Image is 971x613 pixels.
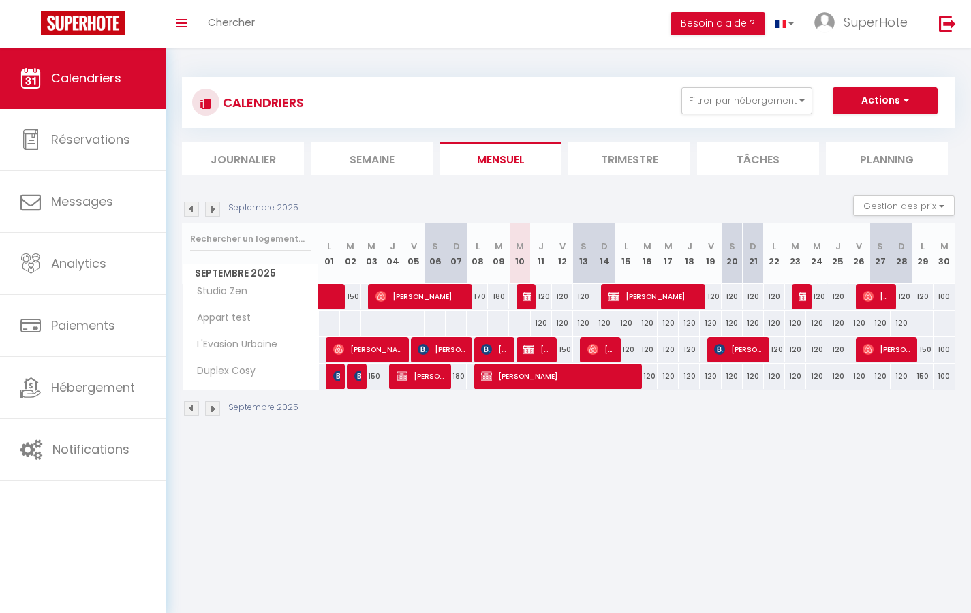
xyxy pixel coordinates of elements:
p: Septembre 2025 [228,202,298,215]
div: 120 [912,284,934,309]
div: 120 [722,311,743,336]
abbr: M [516,240,524,253]
div: 120 [700,311,721,336]
abbr: M [643,240,651,253]
th: 22 [764,223,785,284]
div: 120 [552,284,573,309]
th: 24 [806,223,827,284]
abbr: D [453,240,460,253]
abbr: L [476,240,480,253]
span: [PERSON_NAME] [397,363,446,389]
th: 13 [573,223,594,284]
span: [PERSON_NAME] [481,363,636,389]
div: 120 [636,364,658,389]
abbr: J [835,240,841,253]
div: 120 [594,311,615,336]
abbr: S [581,240,587,253]
span: [PERSON_NAME] [608,283,700,309]
th: 06 [425,223,446,284]
abbr: L [921,240,925,253]
th: 15 [615,223,636,284]
th: 10 [509,223,530,284]
div: 120 [552,311,573,336]
th: 03 [361,223,382,284]
th: 19 [700,223,721,284]
span: [PERSON_NAME] [375,283,467,309]
th: 28 [891,223,912,284]
div: 120 [785,364,806,389]
span: Analytics [51,255,106,272]
div: 120 [743,311,764,336]
th: 16 [636,223,658,284]
abbr: M [664,240,673,253]
span: [PERSON_NAME] [333,336,403,362]
abbr: V [411,240,417,253]
th: 09 [488,223,509,284]
span: [PERSON_NAME] [418,336,467,362]
span: [PERSON_NAME] [714,336,763,362]
li: Tâches [697,142,819,175]
th: 04 [382,223,403,284]
abbr: V [856,240,862,253]
div: 150 [552,337,573,362]
abbr: D [601,240,608,253]
span: Appart test [185,311,254,326]
abbr: L [624,240,628,253]
div: 120 [785,311,806,336]
div: 120 [891,364,912,389]
button: Filtrer par hébergement [681,87,812,114]
div: 120 [743,284,764,309]
div: 120 [615,311,636,336]
img: ... [814,12,835,33]
th: 07 [446,223,467,284]
span: Septembre 2025 [183,264,318,283]
div: 120 [679,364,700,389]
div: 120 [869,364,891,389]
div: 120 [573,284,594,309]
span: [PERSON_NAME] [PERSON_NAME] [799,283,806,309]
div: 120 [636,311,658,336]
abbr: D [898,240,905,253]
abbr: V [708,240,714,253]
div: 150 [912,364,934,389]
div: 180 [488,284,509,309]
th: 21 [743,223,764,284]
li: Trimestre [568,142,690,175]
div: 120 [636,337,658,362]
div: 180 [446,364,467,389]
span: Duplex Cosy [185,364,259,379]
span: [PERSON_NAME] [863,283,891,309]
div: 120 [764,284,785,309]
li: Semaine [311,142,433,175]
abbr: S [877,240,883,253]
span: Chercher [208,15,255,29]
th: 26 [848,223,869,284]
span: [PERSON_NAME] [863,336,912,362]
span: [PERSON_NAME] [587,336,615,362]
div: 120 [891,311,912,336]
span: Messages [51,193,113,210]
th: 08 [467,223,488,284]
div: 120 [573,311,594,336]
div: 120 [679,337,700,362]
abbr: M [813,240,821,253]
abbr: M [346,240,354,253]
div: 120 [869,311,891,336]
abbr: M [495,240,503,253]
button: Ouvrir le widget de chat LiveChat [11,5,52,46]
div: 120 [827,284,848,309]
div: 120 [658,311,679,336]
div: 120 [848,364,869,389]
span: L'Evasion Urbaine [185,337,281,352]
div: 120 [658,337,679,362]
span: Notifications [52,441,129,458]
div: 120 [806,311,827,336]
div: 120 [764,337,785,362]
div: 120 [700,364,721,389]
abbr: J [390,240,395,253]
abbr: J [538,240,544,253]
div: 120 [722,284,743,309]
abbr: J [687,240,692,253]
span: Réservations [51,131,130,148]
span: [PERSON_NAME] [354,363,361,389]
